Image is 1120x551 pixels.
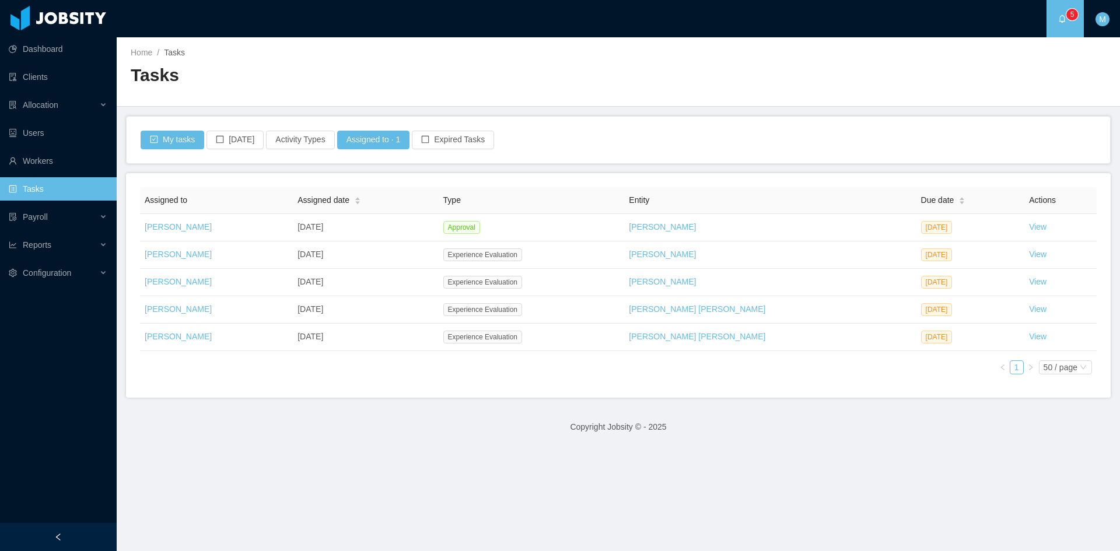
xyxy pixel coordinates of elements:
[145,222,212,231] a: [PERSON_NAME]
[959,200,965,203] i: icon: caret-down
[145,332,212,341] a: [PERSON_NAME]
[629,250,696,259] a: [PERSON_NAME]
[921,303,953,316] span: [DATE]
[443,303,522,316] span: Experience Evaluation
[117,407,1120,447] footer: Copyright Jobsity © - 2025
[9,241,17,249] i: icon: line-chart
[629,304,765,314] a: [PERSON_NAME] [PERSON_NAME]
[9,65,107,89] a: icon: auditClients
[23,240,51,250] span: Reports
[1029,195,1056,205] span: Actions
[9,177,107,201] a: icon: profileTasks
[141,131,204,149] button: icon: check-squareMy tasks
[1029,250,1046,259] a: View
[412,131,494,149] button: icon: borderExpired Tasks
[1029,277,1046,286] a: View
[23,268,71,278] span: Configuration
[1080,364,1087,372] i: icon: down
[996,360,1010,374] li: Previous Page
[9,213,17,221] i: icon: file-protect
[145,277,212,286] a: [PERSON_NAME]
[921,221,953,234] span: [DATE]
[629,277,696,286] a: [PERSON_NAME]
[266,131,334,149] button: Activity Types
[293,296,438,324] td: [DATE]
[354,195,361,203] div: Sort
[1010,360,1024,374] li: 1
[9,269,17,277] i: icon: setting
[9,149,107,173] a: icon: userWorkers
[354,195,360,199] i: icon: caret-up
[157,48,159,57] span: /
[1099,12,1106,26] span: M
[443,248,522,261] span: Experience Evaluation
[131,64,618,87] h2: Tasks
[443,195,461,205] span: Type
[1027,364,1034,371] i: icon: right
[145,304,212,314] a: [PERSON_NAME]
[629,222,696,231] a: [PERSON_NAME]
[921,276,953,289] span: [DATE]
[443,221,480,234] span: Approval
[999,364,1006,371] i: icon: left
[1070,9,1074,20] p: 5
[9,101,17,109] i: icon: solution
[921,331,953,343] span: [DATE]
[337,131,410,149] button: Assigned to · 1
[1029,304,1046,314] a: View
[1066,9,1078,20] sup: 5
[145,250,212,259] a: [PERSON_NAME]
[443,276,522,289] span: Experience Evaluation
[293,214,438,241] td: [DATE]
[1029,332,1046,341] a: View
[1044,361,1077,374] div: 50 / page
[443,331,522,343] span: Experience Evaluation
[1010,361,1023,374] a: 1
[959,195,965,199] i: icon: caret-up
[629,332,765,341] a: [PERSON_NAME] [PERSON_NAME]
[354,200,360,203] i: icon: caret-down
[1058,15,1066,23] i: icon: bell
[958,195,965,203] div: Sort
[921,194,954,206] span: Due date
[23,212,48,222] span: Payroll
[293,241,438,269] td: [DATE]
[1024,360,1038,374] li: Next Page
[206,131,264,149] button: icon: border[DATE]
[629,195,649,205] span: Entity
[23,100,58,110] span: Allocation
[293,324,438,351] td: [DATE]
[9,121,107,145] a: icon: robotUsers
[297,194,349,206] span: Assigned date
[9,37,107,61] a: icon: pie-chartDashboard
[921,248,953,261] span: [DATE]
[293,269,438,296] td: [DATE]
[164,48,185,57] span: Tasks
[145,195,187,205] span: Assigned to
[131,48,152,57] a: Home
[1029,222,1046,231] a: View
